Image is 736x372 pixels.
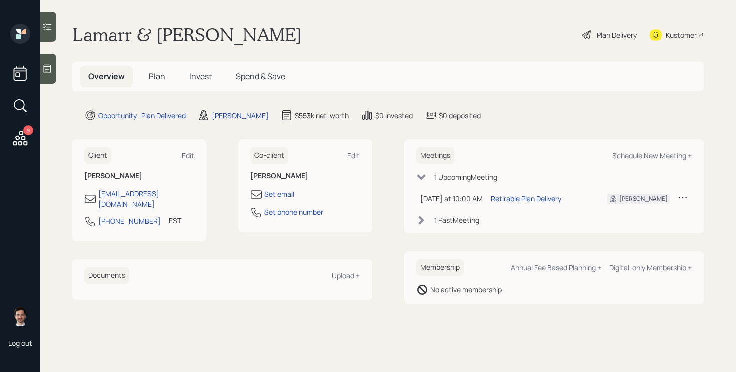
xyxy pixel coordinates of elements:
h6: Client [84,147,111,164]
div: Upload + [332,271,360,280]
div: EST [169,215,181,226]
div: Edit [182,151,194,160]
span: Plan [149,71,165,82]
div: [PERSON_NAME] [619,194,668,203]
div: Set phone number [264,207,323,217]
div: Set email [264,189,294,199]
div: $553k net-worth [295,110,349,121]
div: 9 [23,125,33,135]
div: Edit [347,151,360,160]
div: [PHONE_NUMBER] [98,216,161,226]
span: Invest [189,71,212,82]
div: 1 Upcoming Meeting [434,172,497,182]
div: $0 invested [375,110,413,121]
div: 1 Past Meeting [434,215,479,225]
h1: Lamarr & [PERSON_NAME] [72,24,302,46]
img: jonah-coleman-headshot.png [10,306,30,326]
div: Log out [8,338,32,348]
h6: Co-client [250,147,288,164]
div: Retirable Plan Delivery [491,193,561,204]
h6: [PERSON_NAME] [250,172,360,180]
div: No active membership [430,284,502,295]
h6: Documents [84,267,129,284]
h6: Membership [416,259,464,276]
span: Spend & Save [236,71,285,82]
div: Kustomer [666,30,697,40]
h6: Meetings [416,147,454,164]
div: [DATE] at 10:00 AM [420,193,483,204]
div: [PERSON_NAME] [212,110,269,121]
div: [EMAIL_ADDRESS][DOMAIN_NAME] [98,188,194,209]
div: Plan Delivery [597,30,637,40]
h6: [PERSON_NAME] [84,172,194,180]
span: Overview [88,71,125,82]
div: Schedule New Meeting + [612,151,692,160]
div: Opportunity · Plan Delivered [98,110,186,121]
div: Digital-only Membership + [609,263,692,272]
div: $0 deposited [439,110,481,121]
div: Annual Fee Based Planning + [511,263,601,272]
